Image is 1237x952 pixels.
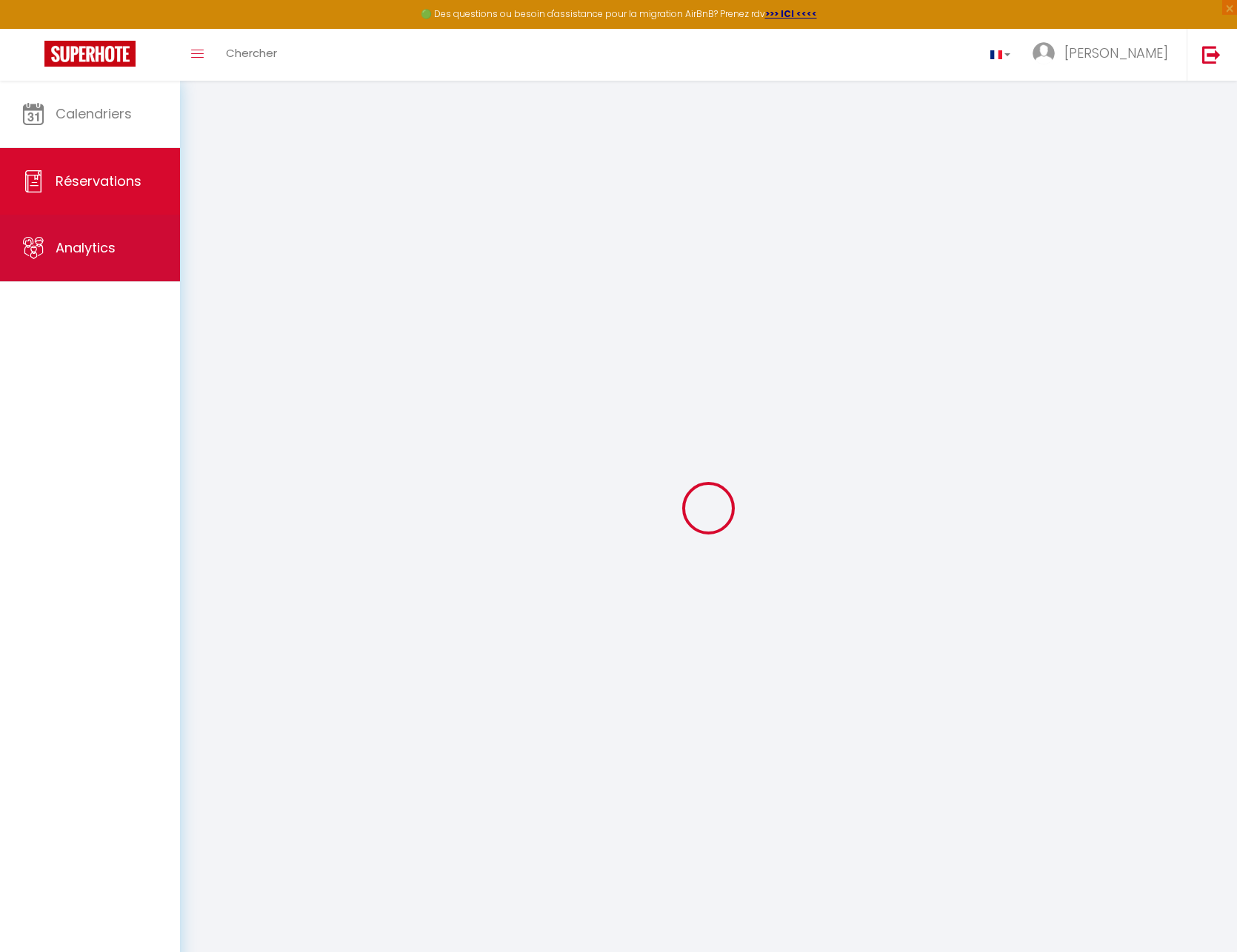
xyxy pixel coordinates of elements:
[44,41,136,67] img: Super Booking
[765,7,817,20] a: >>> ICI <<<<
[1202,45,1221,64] img: logout
[215,29,288,81] a: Chercher
[1033,42,1055,64] img: ...
[56,238,116,257] span: Analytics
[226,45,277,61] span: Chercher
[56,104,132,123] span: Calendriers
[1021,29,1187,81] a: ... [PERSON_NAME]
[56,172,141,190] span: Réservations
[1064,44,1168,62] span: [PERSON_NAME]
